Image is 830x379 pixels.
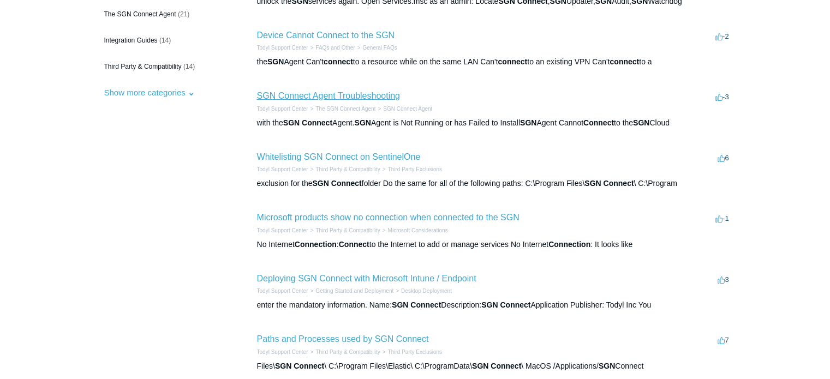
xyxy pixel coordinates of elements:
[491,362,521,370] em: Connect
[308,226,380,234] li: Third Party & Compatibility
[275,362,291,370] em: SGN
[380,226,448,234] li: Microsoft Considerations
[315,227,380,233] a: Third Party & Compatibility
[633,118,649,127] em: SGN
[257,274,476,283] a: Deploying SGN Connect with Microsoft Intune / Endpoint
[295,240,337,249] em: Connection
[375,105,432,113] li: SGN Connect Agent
[380,165,442,173] li: Third Party Exclusions
[584,179,601,188] em: SGN
[257,45,308,51] a: Todyl Support Center
[257,56,732,68] div: the Agent Can't to a resource while on the same LAN Can't to an existing VPN Can't to a
[308,287,393,295] li: Getting Started and Deployment
[315,106,375,112] a: The SGN Connect Agent
[315,349,380,355] a: Third Party & Compatibility
[257,213,520,222] a: Microsoft products show no connection when connected to the SGN
[257,117,732,129] div: with the Agent. Agent is Not Running or has Failed to Install Agent Cannot to the Cloud
[380,348,442,356] li: Third Party Exclusions
[308,165,380,173] li: Third Party & Compatibility
[178,10,189,18] span: (21)
[283,118,300,127] em: SGN
[99,82,200,103] button: Show more categories
[472,362,488,370] em: SGN
[159,37,171,44] span: (14)
[520,118,536,127] em: SGN
[324,57,353,66] em: connect
[257,105,308,113] li: Todyl Support Center
[257,287,308,295] li: Todyl Support Center
[410,300,441,309] em: Connect
[355,44,397,52] li: General FAQs
[267,57,284,66] em: SGN
[302,118,332,127] em: Connect
[401,288,452,294] a: Desktop Deployment
[257,288,308,294] a: Todyl Support Center
[383,106,432,112] a: SGN Connect Agent
[498,57,527,66] em: connect
[294,362,324,370] em: Connect
[257,165,308,173] li: Todyl Support Center
[718,336,729,344] span: 7
[583,118,614,127] em: Connect
[388,166,442,172] a: Third Party Exclusions
[308,105,375,113] li: The SGN Connect Agent
[315,166,380,172] a: Third Party & Compatibility
[257,91,400,100] a: SGN Connect Agent Troubleshooting
[308,348,380,356] li: Third Party & Compatibility
[715,214,729,222] span: -1
[104,37,158,44] span: Integration Guides
[718,275,729,284] span: 3
[603,179,634,188] em: Connect
[257,31,395,40] a: Device Cannot Connect to the SGN
[104,10,176,18] span: The SGN Connect Agent
[362,45,397,51] a: General FAQs
[257,349,308,355] a: Todyl Support Center
[718,154,729,162] span: 6
[257,360,732,372] div: Files\ \ C:\Program Files\Elastic\ C:\ProgramData\ \ MacOS /Applications/ Connect
[715,32,729,40] span: -2
[257,239,732,250] div: No Internet : to the Internet to add or manage services No Internet : It looks like
[315,45,355,51] a: FAQs and Other
[257,106,308,112] a: Todyl Support Center
[257,44,308,52] li: Todyl Support Center
[388,349,442,355] a: Third Party Exclusions
[315,288,393,294] a: Getting Started and Deployment
[257,334,429,344] a: Paths and Processes used by SGN Connect
[104,63,182,70] span: Third Party & Compatibility
[312,179,329,188] em: SGN
[548,240,590,249] em: Connection
[257,226,308,234] li: Todyl Support Center
[257,348,308,356] li: Todyl Support Center
[257,178,732,189] div: exclusion for the folder Do the same for all of the following paths: C:\Program Files\ \ C:\Program
[183,63,195,70] span: (14)
[257,152,421,161] a: Whitelisting SGN Connect on SentinelOne
[308,44,355,52] li: FAQs and Other
[500,300,530,309] em: Connect
[257,227,308,233] a: Todyl Support Center
[331,179,362,188] em: Connect
[388,227,448,233] a: Microsoft Considerations
[99,4,225,25] a: The SGN Connect Agent (21)
[599,362,615,370] em: SGN
[339,240,369,249] em: Connect
[715,93,729,101] span: -3
[257,166,308,172] a: Todyl Support Center
[393,287,452,295] li: Desktop Deployment
[99,30,225,51] a: Integration Guides (14)
[392,300,408,309] em: SGN
[610,57,639,66] em: connect
[354,118,371,127] em: SGN
[257,299,732,311] div: enter the mandatory information. Name: Description: Application Publisher: Todyl Inc You
[99,56,225,77] a: Third Party & Compatibility (14)
[481,300,498,309] em: SGN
